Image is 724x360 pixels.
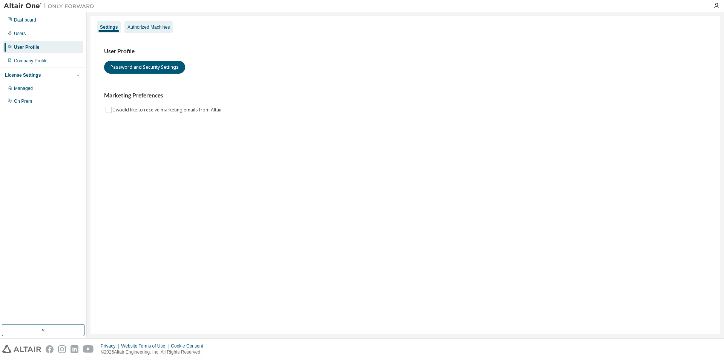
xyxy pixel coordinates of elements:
div: Website Terms of Use [121,343,171,349]
img: altair_logo.svg [2,345,41,353]
div: Dashboard [14,17,36,23]
img: Altair One [4,2,98,10]
div: Company Profile [14,58,48,64]
div: Managed [14,85,33,91]
div: On Prem [14,98,32,104]
img: facebook.svg [46,345,54,353]
div: User Profile [14,44,39,50]
div: Settings [100,24,118,30]
div: Privacy [101,343,121,349]
img: instagram.svg [58,345,66,353]
div: Users [14,31,26,37]
div: License Settings [5,72,41,78]
img: youtube.svg [83,345,94,353]
div: Cookie Consent [171,343,207,349]
label: I would like to receive marketing emails from Altair [113,105,224,114]
h3: Marketing Preferences [104,92,707,99]
p: © 2025 Altair Engineering, Inc. All Rights Reserved. [101,349,208,355]
h3: User Profile [104,48,707,55]
button: Password and Security Settings [104,61,185,74]
div: Authorized Machines [127,24,170,30]
img: linkedin.svg [71,345,78,353]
